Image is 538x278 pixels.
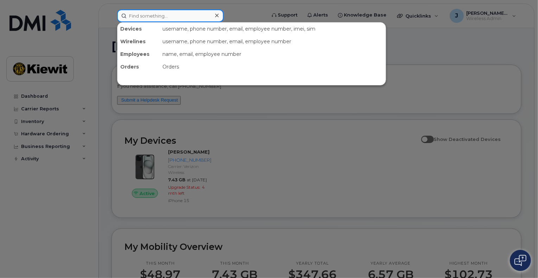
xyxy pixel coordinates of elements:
[117,22,160,35] div: Devices
[160,22,386,35] div: username, phone number, email, employee number, imei, sim
[514,255,526,266] img: Open chat
[160,48,386,60] div: name, email, employee number
[117,48,160,60] div: Employees
[117,60,160,73] div: Orders
[160,60,386,73] div: Orders
[117,35,160,48] div: Wirelines
[160,35,386,48] div: username, phone number, email, employee number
